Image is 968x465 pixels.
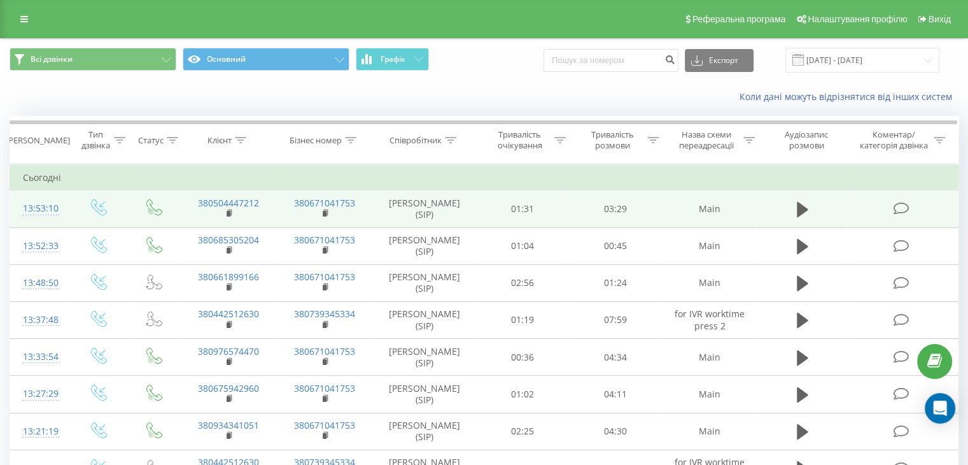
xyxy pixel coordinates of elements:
[198,308,259,320] a: 380442512630
[183,48,349,71] button: Основний
[373,227,477,264] td: [PERSON_NAME] (SIP)
[10,165,958,190] td: Сьогодні
[6,135,70,146] div: [PERSON_NAME]
[569,227,661,264] td: 00:45
[569,339,661,376] td: 04:34
[685,49,754,72] button: Експорт
[294,197,355,209] a: 380671041753
[661,301,757,338] td: for IVR worktime press 2
[661,413,757,450] td: Main
[294,419,355,431] a: 380671041753
[856,129,930,151] div: Коментар/категорія дзвінка
[477,227,569,264] td: 01:04
[569,190,661,227] td: 03:29
[569,376,661,413] td: 04:11
[198,234,259,246] a: 380685305204
[23,196,57,221] div: 13:53:10
[569,301,661,338] td: 07:59
[290,135,342,146] div: Бізнес номер
[23,382,57,406] div: 13:27:29
[389,135,442,146] div: Співробітник
[294,271,355,283] a: 380671041753
[692,14,786,24] span: Реферальна програма
[477,190,569,227] td: 01:31
[198,345,259,357] a: 380976574470
[488,129,552,151] div: Тривалість очікування
[294,308,355,320] a: 380739345334
[356,48,429,71] button: Графік
[661,190,757,227] td: Main
[740,90,958,103] a: Коли дані можуть відрізнятися вiд інших систем
[769,129,844,151] div: Аудіозапис розмови
[373,376,477,413] td: [PERSON_NAME] (SIP)
[23,234,57,259] div: 13:52:33
[198,271,259,283] a: 380661899166
[925,393,955,424] div: Open Intercom Messenger
[373,339,477,376] td: [PERSON_NAME] (SIP)
[207,135,232,146] div: Клієнт
[477,301,569,338] td: 01:19
[661,339,757,376] td: Main
[294,234,355,246] a: 380671041753
[661,264,757,301] td: Main
[477,339,569,376] td: 00:36
[198,197,259,209] a: 380504447212
[477,264,569,301] td: 02:56
[294,345,355,357] a: 380671041753
[569,264,661,301] td: 01:24
[23,345,57,369] div: 13:33:54
[477,413,569,450] td: 02:25
[808,14,907,24] span: Налаштування профілю
[80,129,110,151] div: Тип дзвінка
[373,413,477,450] td: [PERSON_NAME] (SIP)
[929,14,951,24] span: Вихід
[373,264,477,301] td: [PERSON_NAME] (SIP)
[580,129,644,151] div: Тривалість розмови
[198,382,259,394] a: 380675942960
[294,382,355,394] a: 380671041753
[544,49,678,72] input: Пошук за номером
[569,413,661,450] td: 04:30
[138,135,164,146] div: Статус
[477,376,569,413] td: 01:02
[661,227,757,264] td: Main
[23,419,57,444] div: 13:21:19
[373,190,477,227] td: [PERSON_NAME] (SIP)
[10,48,176,71] button: Всі дзвінки
[31,54,73,64] span: Всі дзвінки
[198,419,259,431] a: 380934341051
[373,301,477,338] td: [PERSON_NAME] (SIP)
[661,376,757,413] td: Main
[23,271,57,296] div: 13:48:50
[23,308,57,333] div: 13:37:48
[381,55,405,64] span: Графік
[673,129,740,151] div: Назва схеми переадресації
